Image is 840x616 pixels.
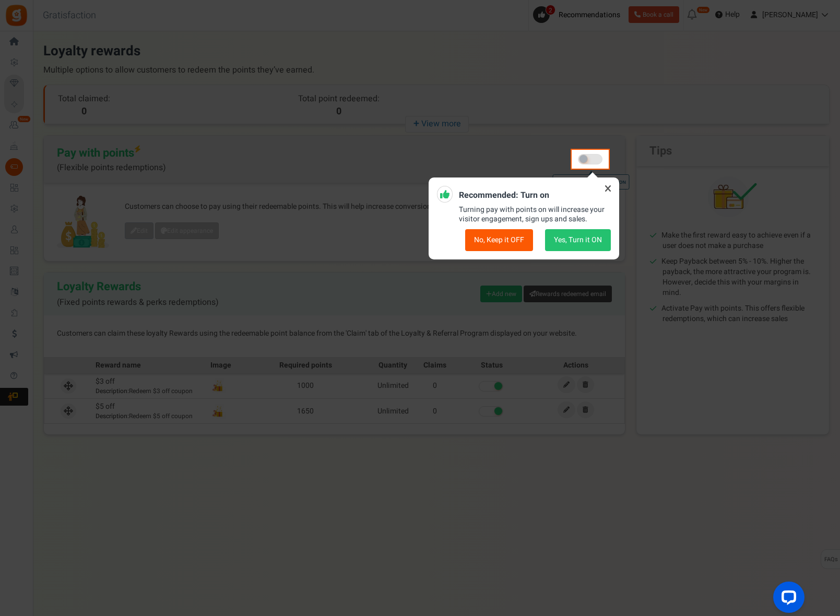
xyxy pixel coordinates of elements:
[465,229,533,251] button: No, Keep it OFF
[459,191,610,200] h5: Recommended: Turn on
[459,205,610,224] p: Turning pay with points on will increase your visitor engagement, sign ups and sales.
[545,229,611,251] button: Yes, Turn it ON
